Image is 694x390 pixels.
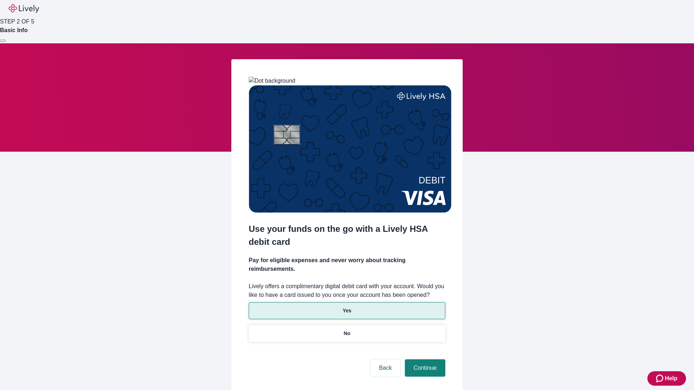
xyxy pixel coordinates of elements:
[249,302,445,319] button: Yes
[344,330,351,337] p: No
[249,256,445,273] h4: Pay for eligible expenses and never worry about tracking reimbursements.
[9,4,39,13] img: Lively
[249,222,445,248] h2: Use your funds on the go with a Lively HSA debit card
[249,325,445,342] button: No
[249,282,445,299] label: Lively offers a complimentary digital debit card with your account. Would you like to have a card...
[249,85,451,213] img: Debit card
[370,359,400,377] button: Back
[343,307,351,315] p: Yes
[656,374,665,383] svg: Zendesk support icon
[647,371,686,386] button: Zendesk support iconHelp
[665,374,677,383] span: Help
[249,77,295,85] img: Dot background
[405,359,445,377] button: Continue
